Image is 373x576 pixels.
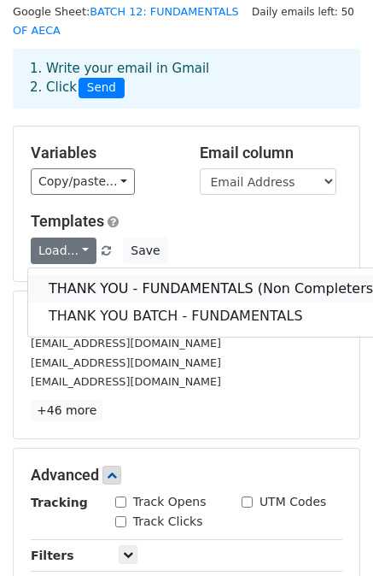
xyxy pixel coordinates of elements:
h5: Variables [31,144,174,162]
small: [EMAIL_ADDRESS][DOMAIN_NAME] [31,375,221,388]
a: Templates [31,212,104,230]
strong: Filters [31,549,74,562]
span: Daily emails left: 50 [246,3,360,21]
label: Track Clicks [133,513,203,531]
a: Daily emails left: 50 [246,5,360,18]
span: Send [79,78,125,98]
h5: Email column [200,144,343,162]
small: Google Sheet: [13,5,239,38]
strong: Tracking [31,496,88,509]
a: Load... [31,238,96,264]
small: [EMAIL_ADDRESS][DOMAIN_NAME] [31,356,221,369]
label: Track Opens [133,493,207,511]
button: Save [123,238,167,264]
iframe: Chat Widget [288,494,373,576]
a: +46 more [31,400,102,421]
a: BATCH 12: FUNDAMENTALS OF AECA [13,5,239,38]
div: 1. Write your email in Gmail 2. Click [17,59,356,98]
h5: Advanced [31,466,342,485]
label: UTM Codes [259,493,326,511]
small: [EMAIL_ADDRESS][DOMAIN_NAME] [31,337,221,350]
a: Copy/paste... [31,168,135,195]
